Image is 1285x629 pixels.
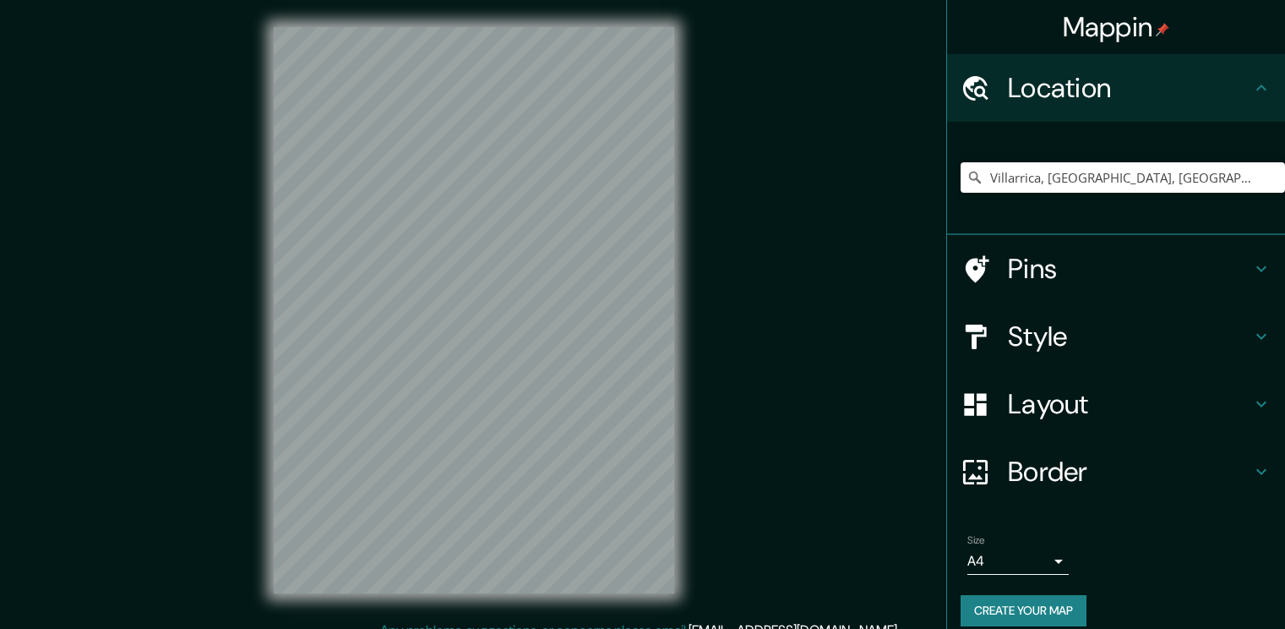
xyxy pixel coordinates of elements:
img: pin-icon.png [1156,23,1169,36]
div: Pins [947,235,1285,303]
div: A4 [967,548,1069,575]
input: Pick your city or area [961,162,1285,193]
label: Size [967,533,985,548]
div: Location [947,54,1285,122]
h4: Border [1008,455,1251,489]
div: Style [947,303,1285,370]
div: Layout [947,370,1285,438]
h4: Layout [1008,387,1251,421]
button: Create your map [961,595,1086,626]
iframe: Help widget launcher [1135,563,1266,610]
h4: Mappin [1063,10,1170,44]
h4: Style [1008,320,1251,353]
div: Border [947,438,1285,506]
h4: Pins [1008,252,1251,286]
canvas: Map [274,27,674,593]
h4: Location [1008,71,1251,105]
